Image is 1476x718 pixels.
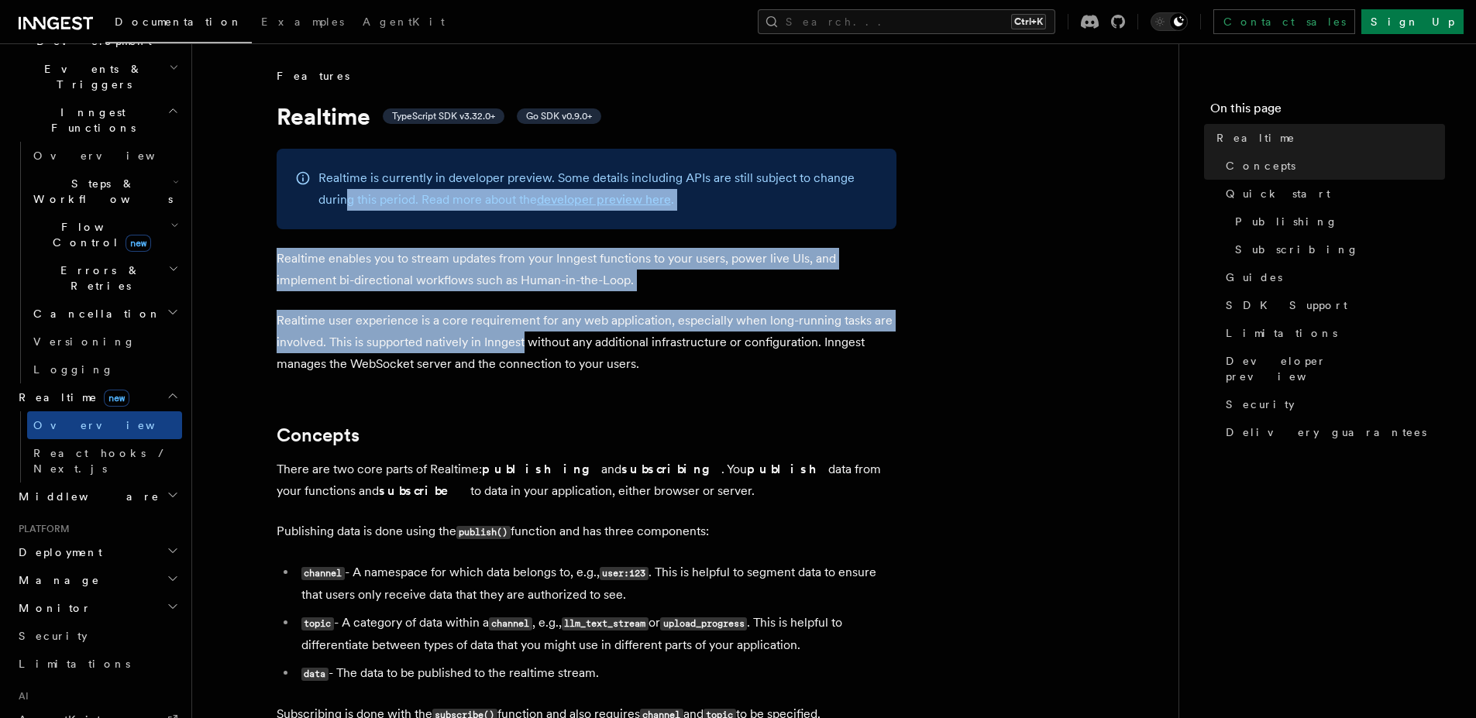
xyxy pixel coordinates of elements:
[1151,12,1188,31] button: Toggle dark mode
[27,300,182,328] button: Cancellation
[1220,180,1445,208] a: Quick start
[12,98,182,142] button: Inngest Functions
[27,439,182,483] a: React hooks / Next.js
[660,617,747,630] code: upload_progress
[12,489,160,504] span: Middleware
[1226,424,1426,440] span: Delivery guarantees
[301,617,334,630] code: topic
[277,102,896,130] h1: Realtime
[12,523,70,535] span: Platform
[1220,319,1445,347] a: Limitations
[277,520,896,543] p: Publishing data is done using the function and has three components:
[115,15,243,28] span: Documentation
[1220,263,1445,291] a: Guides
[27,142,182,170] a: Overview
[27,356,182,383] a: Logging
[12,545,102,560] span: Deployment
[301,668,329,681] code: data
[1235,214,1338,229] span: Publishing
[277,459,896,502] p: There are two core parts of Realtime: and . You data from your functions and to data in your appl...
[297,612,896,656] li: - A category of data within a , e.g., or . This is helpful to differentiate between types of data...
[12,690,29,703] span: AI
[1235,242,1359,257] span: Subscribing
[301,567,345,580] code: channel
[1226,353,1445,384] span: Developer preview
[277,310,896,375] p: Realtime user experience is a core requirement for any web application, especially when long-runn...
[252,5,353,42] a: Examples
[27,263,168,294] span: Errors & Retries
[297,562,896,606] li: - A namespace for which data belongs to, e.g., . This is helpful to segment data to ensure that u...
[12,61,169,92] span: Events & Triggers
[1226,297,1347,313] span: SDK Support
[105,5,252,43] a: Documentation
[33,335,136,348] span: Versioning
[562,617,649,630] code: llm_text_stream
[297,662,896,685] li: - The data to be published to the realtime stream.
[456,526,511,539] code: publish()
[1220,347,1445,390] a: Developer preview
[261,15,344,28] span: Examples
[758,9,1055,34] button: Search...Ctrl+K
[1229,235,1445,263] a: Subscribing
[1220,152,1445,180] a: Concepts
[27,306,161,321] span: Cancellation
[621,462,721,476] strong: subscribing
[33,363,114,376] span: Logging
[27,256,182,300] button: Errors & Retries
[1210,124,1445,152] a: Realtime
[12,538,182,566] button: Deployment
[12,594,182,622] button: Monitor
[526,110,592,122] span: Go SDK v0.9.0+
[126,235,151,252] span: new
[1226,397,1295,412] span: Security
[1210,99,1445,124] h4: On this page
[277,248,896,291] p: Realtime enables you to stream updates from your Inngest functions to your users, power live UIs,...
[33,419,193,431] span: Overview
[12,55,182,98] button: Events & Triggers
[12,105,167,136] span: Inngest Functions
[12,411,182,483] div: Realtimenew
[1216,130,1295,146] span: Realtime
[33,149,193,162] span: Overview
[27,328,182,356] a: Versioning
[33,447,170,475] span: React hooks / Next.js
[27,411,182,439] a: Overview
[1361,9,1464,34] a: Sign Up
[19,630,88,642] span: Security
[12,383,182,411] button: Realtimenew
[353,5,454,42] a: AgentKit
[1220,418,1445,446] a: Delivery guarantees
[12,650,182,678] a: Limitations
[1226,325,1337,341] span: Limitations
[12,483,182,510] button: Middleware
[482,462,601,476] strong: publishing
[1226,158,1295,173] span: Concepts
[537,192,671,207] a: developer preview here
[12,622,182,650] a: Security
[12,572,100,588] span: Manage
[27,213,182,256] button: Flow Controlnew
[12,566,182,594] button: Manage
[277,68,349,84] span: Features
[1229,208,1445,235] a: Publishing
[363,15,445,28] span: AgentKit
[600,567,649,580] code: user:123
[27,219,170,250] span: Flow Control
[1220,291,1445,319] a: SDK Support
[1220,390,1445,418] a: Security
[12,142,182,383] div: Inngest Functions
[12,600,91,616] span: Monitor
[27,170,182,213] button: Steps & Workflows
[1226,270,1282,285] span: Guides
[27,176,173,207] span: Steps & Workflows
[489,617,532,630] code: channel
[277,424,360,446] a: Concepts
[12,390,129,405] span: Realtime
[1213,9,1355,34] a: Contact sales
[1226,186,1330,201] span: Quick start
[1011,14,1046,29] kbd: Ctrl+K
[318,167,878,211] p: Realtime is currently in developer preview. Some details including APIs are still subject to chan...
[747,462,828,476] strong: publish
[392,110,495,122] span: TypeScript SDK v3.32.0+
[104,390,129,407] span: new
